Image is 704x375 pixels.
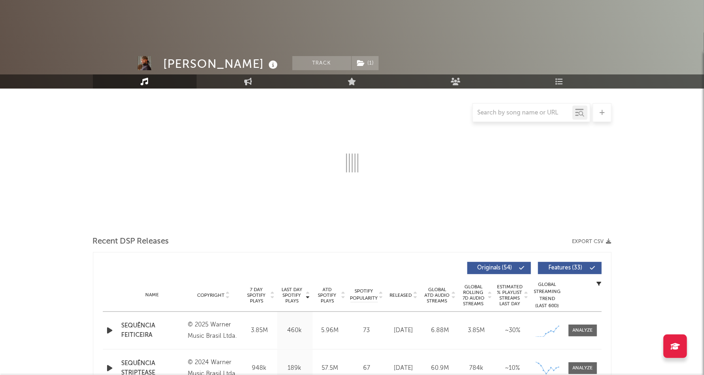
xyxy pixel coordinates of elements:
[197,293,224,298] span: Copyright
[188,319,239,342] div: © 2025 Warner Music Brasil Ltda.
[280,364,310,373] div: 189k
[244,364,275,373] div: 948k
[461,364,492,373] div: 784k
[244,287,269,304] span: 7 Day Spotify Plays
[497,284,523,307] span: Estimated % Playlist Streams Last Day
[315,364,346,373] div: 57.5M
[315,326,346,335] div: 5.96M
[350,326,383,335] div: 73
[280,287,305,304] span: Last Day Spotify Plays
[350,364,383,373] div: 67
[390,293,412,298] span: Released
[164,56,281,72] div: [PERSON_NAME]
[572,239,612,245] button: Export CSV
[244,326,275,335] div: 3.85M
[351,56,379,70] span: ( 1 )
[473,265,517,271] span: Originals ( 54 )
[388,364,420,373] div: [DATE]
[497,326,529,335] div: ~ 30 %
[280,326,310,335] div: 460k
[292,56,351,70] button: Track
[315,287,340,304] span: ATD Spotify Plays
[424,287,450,304] span: Global ATD Audio Streams
[467,262,531,274] button: Originals(54)
[533,281,562,310] div: Global Streaming Trend (Last 60D)
[388,326,420,335] div: [DATE]
[473,109,572,117] input: Search by song name or URL
[352,56,379,70] button: (1)
[424,364,456,373] div: 60.9M
[350,288,378,302] span: Spotify Popularity
[93,236,169,247] span: Recent DSP Releases
[497,364,529,373] div: ~ 10 %
[424,326,456,335] div: 6.88M
[122,292,183,299] div: Name
[461,284,487,307] span: Global Rolling 7D Audio Streams
[544,265,588,271] span: Features ( 33 )
[538,262,602,274] button: Features(33)
[122,321,183,340] a: SEQUÊNCIA FEITICEIRA
[461,326,492,335] div: 3.85M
